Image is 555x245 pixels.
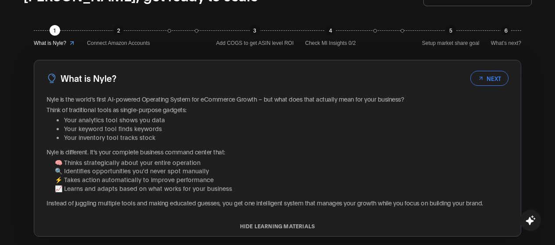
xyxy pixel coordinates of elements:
[250,25,260,36] div: 3
[491,39,521,48] span: What’s next?
[34,39,66,48] span: What is Nyle?
[445,25,456,36] div: 5
[47,73,57,84] img: LightBulb
[113,25,124,36] div: 2
[470,71,508,86] button: NEXT
[55,158,508,167] li: 🧠 Thinks strategically about your entire operation
[55,175,508,184] li: ⚡ Takes action automatically to improve performance
[55,184,508,193] li: 📈 Learns and adapts based on what works for your business
[47,198,508,207] p: Instead of juggling multiple tools and making educated guesses, you get one intelligent system th...
[325,25,336,36] div: 4
[64,115,508,124] li: Your analytics tool shows you data
[55,166,508,175] li: 🔍 Identifies opportunities you'd never spot manually
[64,124,508,133] li: Your keyword tool finds keywords
[64,133,508,142] li: Your inventory tool tracks stock
[47,95,508,103] p: Nyle is the world's first AI-powered Operating System for eCommerce Growth – but what does that a...
[47,147,508,156] p: Nyle is different. It's your complete business command center that:
[305,39,356,48] span: Check MI Insights 0/2
[34,223,521,229] button: HIDE LEARNING MATERIALS
[50,25,60,36] div: 1
[47,105,508,114] p: Think of traditional tools as single-purpose gadgets:
[61,71,116,85] h3: What is Nyle?
[87,39,150,48] span: Connect Amazon Accounts
[422,39,480,48] span: Setup market share goal
[216,39,294,48] span: Add COGS to get ASIN level ROI
[501,25,511,36] div: 6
